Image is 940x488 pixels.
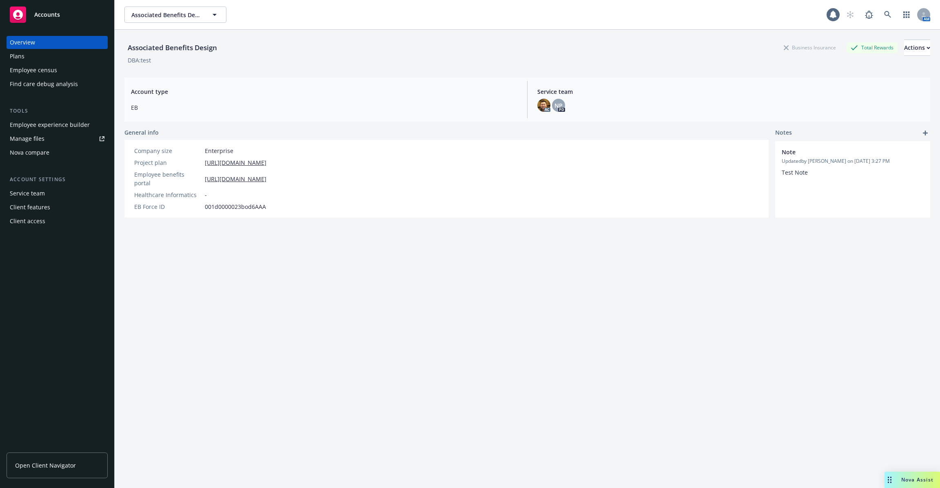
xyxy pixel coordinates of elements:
div: Manage files [10,132,44,145]
a: Report a Bug [861,7,877,23]
span: NP [554,101,563,110]
div: Plans [10,50,24,63]
div: Service team [10,187,45,200]
span: Accounts [34,11,60,18]
span: Account type [131,87,517,96]
a: Overview [7,36,108,49]
a: Plans [7,50,108,63]
div: Employee census [10,64,57,77]
div: NoteUpdatedby [PERSON_NAME] on [DATE] 3:27 PMTest Note [775,141,930,183]
span: - [205,191,207,199]
div: Healthcare Informatics [134,191,202,199]
div: Actions [904,40,930,55]
a: Manage files [7,132,108,145]
span: Nova Assist [901,476,933,483]
div: Account settings [7,175,108,184]
div: Employee experience builder [10,118,90,131]
div: Nova compare [10,146,49,159]
div: Company size [134,146,202,155]
a: Service team [7,187,108,200]
div: Client access [10,215,45,228]
span: Note [782,148,902,156]
div: Project plan [134,158,202,167]
a: Start snowing [842,7,858,23]
a: Client features [7,201,108,214]
div: Find care debug analysis [10,78,78,91]
a: Client access [7,215,108,228]
div: Business Insurance [780,42,840,53]
a: Accounts [7,3,108,26]
a: [URL][DOMAIN_NAME] [205,175,266,183]
div: Drag to move [885,472,895,488]
span: EB [131,103,517,112]
a: Search [880,7,896,23]
span: Service team [537,87,924,96]
a: Nova compare [7,146,108,159]
span: Notes [775,128,792,138]
div: EB Force ID [134,202,202,211]
a: Switch app [898,7,915,23]
span: Enterprise [205,146,233,155]
span: Test Note [782,169,808,176]
a: Find care debug analysis [7,78,108,91]
button: Associated Benefits Design [124,7,226,23]
div: Overview [10,36,35,49]
div: Associated Benefits Design [124,42,220,53]
div: Employee benefits portal [134,170,202,187]
span: 001d0000023bod6AAA [205,202,266,211]
span: Updated by [PERSON_NAME] on [DATE] 3:27 PM [782,157,924,165]
div: Total Rewards [847,42,898,53]
a: Employee census [7,64,108,77]
div: DBA: test [128,56,151,64]
a: add [920,128,930,138]
button: Nova Assist [885,472,940,488]
button: Actions [904,40,930,56]
span: General info [124,128,159,137]
a: [URL][DOMAIN_NAME] [205,158,266,167]
div: Tools [7,107,108,115]
span: Associated Benefits Design [131,11,202,19]
img: photo [537,99,550,112]
div: Client features [10,201,50,214]
a: Employee experience builder [7,118,108,131]
span: Open Client Navigator [15,461,76,470]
